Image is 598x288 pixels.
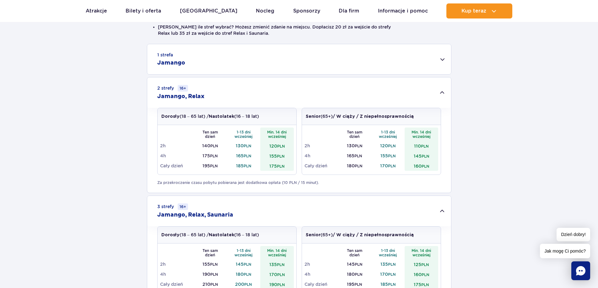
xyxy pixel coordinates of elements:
td: 195 [193,161,227,171]
span: Dzień dobry! [557,228,590,241]
a: Sponsorzy [293,3,320,18]
small: PLN [422,272,429,277]
th: 1-13 dni wcześniej [371,128,405,141]
small: PLN [244,154,251,158]
small: PLN [210,144,218,148]
small: PLN [277,272,285,277]
td: 170 [260,269,294,279]
a: Informacje i pomoc [378,3,428,18]
th: Min. 14 dni wcześniej [260,246,294,259]
td: Cały dzień [304,161,338,171]
span: Jak mogę Ci pomóc? [540,244,590,258]
small: PLN [388,154,396,158]
th: Ten sam dzień [338,128,371,141]
p: (65+) [306,113,414,120]
td: 165 [338,151,371,161]
td: 185 [227,161,261,171]
td: 120 [371,141,405,151]
p: (65+) [306,232,414,238]
td: 145 [338,259,371,269]
strong: Nastolatek [209,233,234,237]
small: 2 strefy [157,85,188,92]
small: 1 strefa [157,52,173,58]
button: Kup teraz [446,3,512,18]
td: 2h [160,141,194,151]
small: PLN [277,164,284,169]
th: Ten sam dzień [193,128,227,141]
td: 155 [371,151,405,161]
small: PLN [388,144,396,148]
small: PLN [354,282,362,287]
td: 4h [160,151,194,161]
th: Ten sam dzień [193,246,227,259]
strong: Senior [306,233,321,237]
div: Chat [571,261,590,280]
a: Dla firm [339,3,359,18]
h2: Jamango [157,59,185,67]
td: 145 [405,151,438,161]
td: 130 [338,141,371,151]
td: 160 [405,269,438,279]
p: (18 – 65 lat) / (16 – 18 lat) [161,113,259,120]
small: PLN [210,262,218,267]
small: PLN [277,144,285,149]
li: [PERSON_NAME] ile stref wybrać? Możesz zmienić zdanie na miejscu. Dopłacisz 20 zł za wejście do s... [158,24,440,36]
small: PLN [210,164,218,168]
a: Bilety i oferta [126,3,161,18]
span: Kup teraz [461,8,486,14]
th: Min. 14 dni wcześniej [405,128,438,141]
td: 4h [304,269,338,279]
small: PLN [421,282,429,287]
small: PLN [355,272,362,277]
td: 2h [160,259,194,269]
a: [GEOGRAPHIC_DATA] [180,3,237,18]
td: 145 [227,259,261,269]
td: 140 [193,141,227,151]
small: PLN [388,164,396,168]
td: 135 [260,259,294,269]
small: PLN [388,272,396,277]
td: 4h [304,151,338,161]
p: (18 – 65 lat) / (16 – 18 lat) [161,232,259,238]
th: Min. 14 dni wcześniej [405,246,438,259]
th: Ten sam dzień [338,246,371,259]
small: PLN [277,154,284,159]
small: PLN [210,154,218,158]
small: PLN [388,262,396,267]
td: 2h [304,141,338,151]
small: 16+ [178,85,188,92]
td: 180 [338,161,371,171]
small: PLN [355,262,362,267]
td: 135 [371,259,405,269]
strong: Nastolatek [209,114,234,119]
th: 1-13 dni wcześniej [371,246,405,259]
small: PLN [421,262,429,267]
small: PLN [277,282,285,287]
small: PLN [354,154,362,158]
small: PLN [244,282,252,287]
h2: Jamango, Relax [157,93,204,100]
td: 180 [338,269,371,279]
td: 190 [193,269,227,279]
td: 155 [260,151,294,161]
td: 170 [371,161,405,171]
td: 125 [405,259,438,269]
small: 16+ [178,203,188,210]
small: PLN [244,164,251,168]
small: PLN [388,282,396,287]
td: 180 [227,269,261,279]
small: PLN [277,262,284,267]
h2: Jamango, Relax, Saunaria [157,211,233,219]
strong: / W ciąży / Z niepełnosprawnością [333,233,414,237]
small: PLN [210,282,218,287]
strong: Dorosły [161,233,180,237]
th: 1-13 dni wcześniej [227,128,261,141]
td: 175 [260,161,294,171]
strong: Dorosły [161,114,180,119]
th: 1-13 dni wcześniej [227,246,261,259]
small: PLN [210,272,218,277]
small: PLN [422,154,429,159]
td: 175 [193,151,227,161]
td: 4h [160,269,194,279]
small: PLN [355,144,362,148]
